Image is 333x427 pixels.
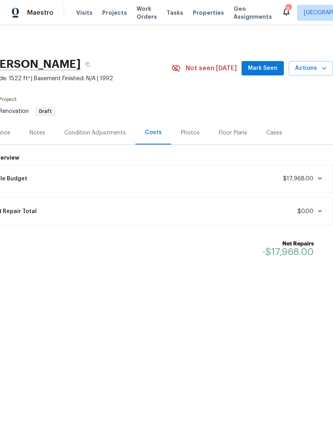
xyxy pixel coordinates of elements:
span: Geo Assignments [234,5,272,21]
span: Visits [76,9,93,17]
span: Mark Seen [248,63,277,73]
div: Photos [181,129,200,137]
button: Mark Seen [242,61,284,76]
span: Draft [36,109,55,114]
span: -$17,968.00 [262,247,314,257]
button: Actions [289,61,333,76]
span: Properties [193,9,224,17]
span: Projects [102,9,127,17]
div: Costs [145,128,162,136]
span: Tasks [166,10,183,16]
div: Notes [30,129,45,137]
span: $17,968.00 [283,176,313,182]
div: Condition Adjustments [64,129,126,137]
div: 8 [285,5,291,13]
span: Not seen [DATE] [186,64,237,72]
span: Maestro [27,9,54,17]
span: Work Orders [137,5,157,21]
div: Floor Plans [219,129,247,137]
span: $0.00 [297,209,313,214]
button: Copy Address [81,57,95,71]
span: Actions [295,63,327,73]
div: Cases [266,129,282,137]
b: Net Repairs [262,240,314,248]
